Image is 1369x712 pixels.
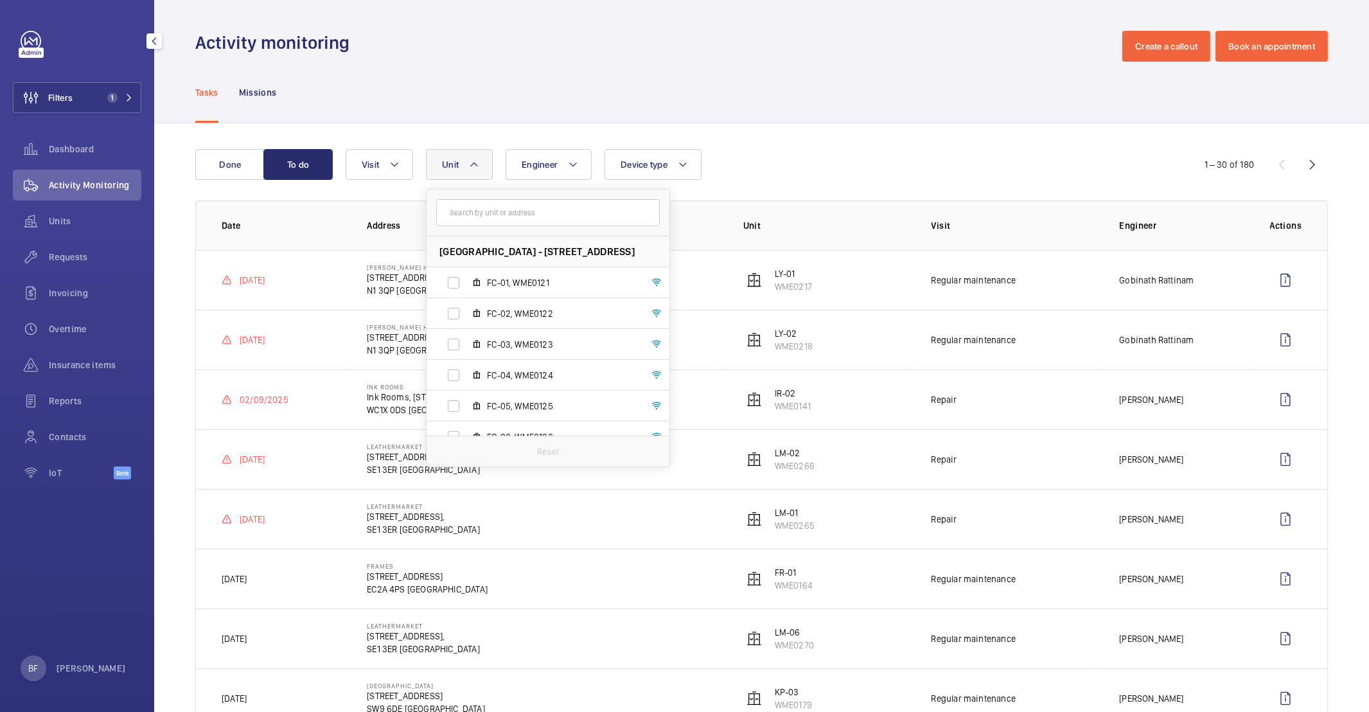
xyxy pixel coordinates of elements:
span: IoT [49,467,114,479]
span: FC-05, WME0125 [487,400,636,413]
p: [DATE] [240,513,265,526]
p: LM-02 [775,447,815,459]
span: Reports [49,395,141,407]
p: WME0266 [775,459,815,472]
p: N1 3QP [GEOGRAPHIC_DATA] [367,344,477,357]
button: Book an appointment [1215,31,1328,62]
img: elevator.svg [746,512,762,527]
span: FC-02, WME0122 [487,307,636,320]
p: 02/09/2025 [240,393,288,406]
p: Actions [1270,219,1302,232]
button: Done [195,149,265,180]
button: Device type [605,149,702,180]
p: Repair [932,513,957,526]
span: Unit [442,159,459,170]
p: Regular maintenance [932,274,1016,287]
img: elevator.svg [746,452,762,467]
button: Visit [346,149,413,180]
p: [STREET_ADDRESS] [367,331,477,344]
span: Contacts [49,431,141,443]
span: FC-04, WME0124 [487,369,636,382]
p: WME0265 [775,519,815,532]
p: Regular maintenance [932,334,1016,346]
p: KP-03 [775,686,812,699]
p: IR-02 [775,387,811,400]
p: WME0164 [775,579,813,592]
span: Dashboard [49,143,141,156]
p: [PERSON_NAME] [1119,453,1183,466]
p: [PERSON_NAME] [1119,393,1183,406]
p: [DATE] [240,453,265,466]
p: [GEOGRAPHIC_DATA] [367,682,485,690]
img: elevator.svg [746,691,762,706]
div: 1 – 30 of 180 [1205,158,1254,171]
span: FC-03, WME0123 [487,338,636,351]
img: elevator.svg [746,392,762,407]
p: [PERSON_NAME] [1119,573,1183,585]
p: [DATE] [240,334,265,346]
p: Address [367,219,723,232]
span: Insurance items [49,359,141,371]
p: LM-01 [775,506,815,519]
p: Reset [537,445,559,458]
img: elevator.svg [746,571,762,587]
p: BF [28,662,38,675]
p: [DATE] [222,632,247,645]
p: [DATE] [222,692,247,705]
p: WME0218 [775,340,813,353]
p: WC1X 0DS [GEOGRAPHIC_DATA] [367,404,489,416]
p: WME0141 [775,400,811,413]
p: EC2A 4PS [GEOGRAPHIC_DATA] [367,583,488,596]
p: Regular maintenance [932,692,1016,705]
p: Gobinath Rattinam [1119,274,1194,287]
span: Device type [621,159,667,170]
p: WME0270 [775,639,814,652]
p: [PERSON_NAME] [1119,513,1183,526]
p: Gobinath Rattinam [1119,334,1194,346]
span: Visit [362,159,379,170]
p: [PERSON_NAME] [1119,632,1183,645]
button: Engineer [506,149,592,180]
p: LY-01 [775,267,812,280]
span: Beta [114,467,131,479]
p: Ink Rooms [367,383,489,391]
img: elevator.svg [746,272,762,288]
p: Regular maintenance [932,573,1016,585]
p: Leathermarket [367,503,480,510]
p: LM-06 [775,626,814,639]
p: [STREET_ADDRESS], [367,630,480,643]
p: [STREET_ADDRESS] [367,690,485,702]
span: 1 [107,93,118,103]
p: SE1 3ER [GEOGRAPHIC_DATA] [367,523,480,536]
p: SE1 3ER [GEOGRAPHIC_DATA] [367,463,480,476]
p: Repair [932,453,957,466]
button: Filters1 [13,82,141,113]
p: Missions [239,86,277,99]
button: Unit [426,149,493,180]
p: N1 3QP [GEOGRAPHIC_DATA] [367,284,477,297]
p: [STREET_ADDRESS], [367,450,480,463]
p: [PERSON_NAME] [57,662,126,675]
span: FC-01, WME0121 [487,276,636,289]
span: Requests [49,251,141,263]
img: elevator.svg [746,631,762,646]
p: Engineer [1119,219,1249,232]
img: elevator.svg [746,332,762,348]
p: Tasks [195,86,218,99]
button: Create a callout [1122,31,1210,62]
p: Ink Rooms, [STREET_ADDRESS] [367,391,489,404]
p: [DATE] [240,274,265,287]
p: WME0179 [775,699,812,711]
span: Filters [48,91,73,104]
p: Date [222,219,346,232]
p: FR-01 [775,566,813,579]
p: SE1 3ER [GEOGRAPHIC_DATA] [367,643,480,655]
p: Frames [367,562,488,570]
span: FC-06, WME0126 [487,431,636,443]
p: [PERSON_NAME] [1119,692,1183,705]
span: Engineer [522,159,558,170]
span: Activity Monitoring [49,179,141,191]
p: LY-02 [775,327,813,340]
p: [DATE] [222,573,247,585]
p: WME0217 [775,280,812,293]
